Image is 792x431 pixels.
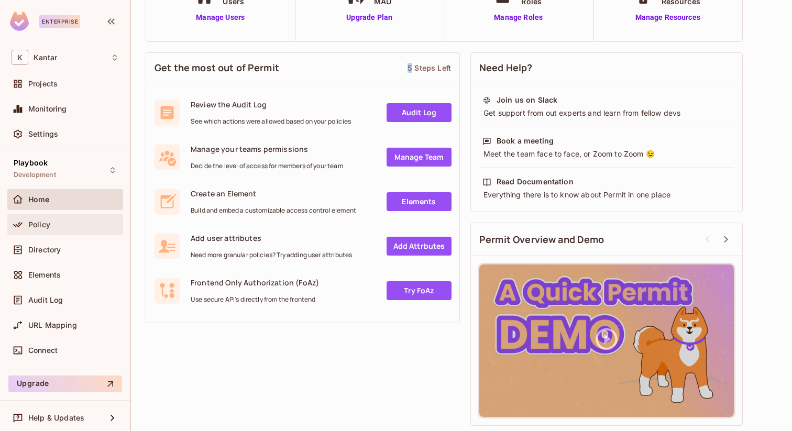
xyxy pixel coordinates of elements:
span: See which actions were allowed based on your policies [191,117,351,126]
span: Add user attributes [191,233,352,243]
span: URL Mapping [28,321,77,329]
span: Development [14,171,56,179]
div: Get support from out experts and learn from fellow devs [482,108,731,118]
span: Projects [28,80,58,88]
a: Manage Team [387,148,452,167]
span: Policy [28,220,50,229]
div: Read Documentation [497,176,574,187]
span: Frontend Only Authorization (FoAz) [191,278,319,288]
span: K [12,50,28,65]
span: Decide the level of access for members of your team [191,162,343,170]
span: Directory [28,246,61,254]
a: Manage Resources [630,12,706,23]
span: Manage your teams permissions [191,144,343,154]
a: Manage Users [191,12,249,23]
span: Connect [28,346,58,355]
img: SReyMgAAAABJRU5ErkJggg== [10,12,29,31]
span: Need Help? [479,61,533,74]
span: Workspace: Kantar [34,53,57,62]
a: Upgrade Plan [343,12,397,23]
a: Try FoAz [387,281,452,300]
div: Enterprise [39,15,80,28]
span: Help & Updates [28,414,84,422]
a: Audit Log [387,103,452,122]
span: Review the Audit Log [191,100,351,109]
span: Audit Log [28,296,63,304]
div: 5 Steps Left [408,63,451,73]
span: Playbook [14,159,48,167]
span: Permit Overview and Demo [479,233,604,246]
span: Use secure API's directly from the frontend [191,295,319,304]
div: Everything there is to know about Permit in one place [482,190,731,200]
div: Book a meeting [497,136,554,146]
a: Elements [387,192,452,211]
button: Upgrade [8,375,122,392]
span: Create an Element [191,189,356,198]
div: Meet the team face to face, or Zoom to Zoom 😉 [482,149,731,159]
div: Join us on Slack [497,95,557,105]
span: Monitoring [28,105,67,113]
span: Home [28,195,50,204]
a: Manage Roles [490,12,547,23]
span: Need more granular policies? Try adding user attributes [191,251,352,259]
span: Build and embed a customizable access control element [191,206,356,215]
a: Add Attrbutes [387,237,452,256]
span: Settings [28,130,58,138]
span: Elements [28,271,61,279]
span: Get the most out of Permit [155,61,279,74]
